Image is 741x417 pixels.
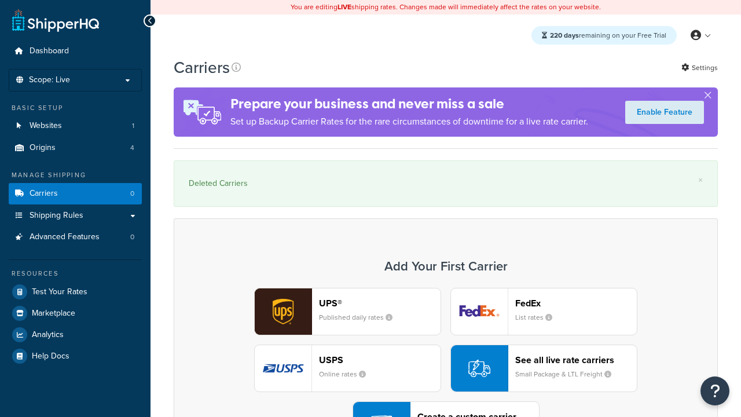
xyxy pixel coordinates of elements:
[550,30,579,41] strong: 220 days
[338,2,351,12] b: LIVE
[319,369,375,379] small: Online rates
[130,189,134,199] span: 0
[30,143,56,153] span: Origins
[30,211,83,221] span: Shipping Rules
[230,114,588,130] p: Set up Backup Carrier Rates for the rare circumstances of downtime for a live rate carrier.
[189,175,703,192] div: Deleted Carriers
[186,259,706,273] h3: Add Your First Carrier
[700,376,729,405] button: Open Resource Center
[9,281,142,302] a: Test Your Rates
[468,357,490,379] img: icon-carrier-liverate-becf4550.svg
[9,346,142,367] a: Help Docs
[450,288,637,335] button: fedEx logoFedExList rates
[9,226,142,248] li: Advanced Features
[32,309,75,319] span: Marketplace
[515,298,637,309] header: FedEx
[9,137,142,159] li: Origins
[130,143,134,153] span: 4
[9,324,142,345] a: Analytics
[698,175,703,185] a: ×
[9,269,142,279] div: Resources
[319,312,402,323] small: Published daily rates
[9,137,142,159] a: Origins 4
[30,232,100,242] span: Advanced Features
[450,345,637,392] button: See all live rate carriersSmall Package & LTL Freight
[132,121,134,131] span: 1
[230,94,588,114] h4: Prepare your business and never miss a sale
[625,101,704,124] a: Enable Feature
[319,354,441,365] header: USPS
[12,9,99,32] a: ShipperHQ Home
[130,232,134,242] span: 0
[32,330,64,340] span: Analytics
[9,103,142,113] div: Basic Setup
[255,288,311,335] img: ups logo
[9,115,142,137] li: Websites
[9,226,142,248] a: Advanced Features 0
[29,75,70,85] span: Scope: Live
[174,56,230,79] h1: Carriers
[9,41,142,62] a: Dashboard
[319,298,441,309] header: UPS®
[9,205,142,226] a: Shipping Rules
[30,46,69,56] span: Dashboard
[9,170,142,180] div: Manage Shipping
[30,121,62,131] span: Websites
[254,288,441,335] button: ups logoUPS®Published daily rates
[32,287,87,297] span: Test Your Rates
[254,345,441,392] button: usps logoUSPSOnline rates
[515,369,621,379] small: Small Package & LTL Freight
[174,87,230,137] img: ad-rules-rateshop-fe6ec290ccb7230408bd80ed9643f0289d75e0ffd9eb532fc0e269fcd187b520.png
[531,26,677,45] div: remaining on your Free Trial
[9,183,142,204] a: Carriers 0
[9,115,142,137] a: Websites 1
[255,345,311,392] img: usps logo
[515,354,637,365] header: See all live rate carriers
[681,60,718,76] a: Settings
[9,183,142,204] li: Carriers
[32,352,69,361] span: Help Docs
[451,288,508,335] img: fedEx logo
[515,312,562,323] small: List rates
[9,303,142,324] a: Marketplace
[30,189,58,199] span: Carriers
